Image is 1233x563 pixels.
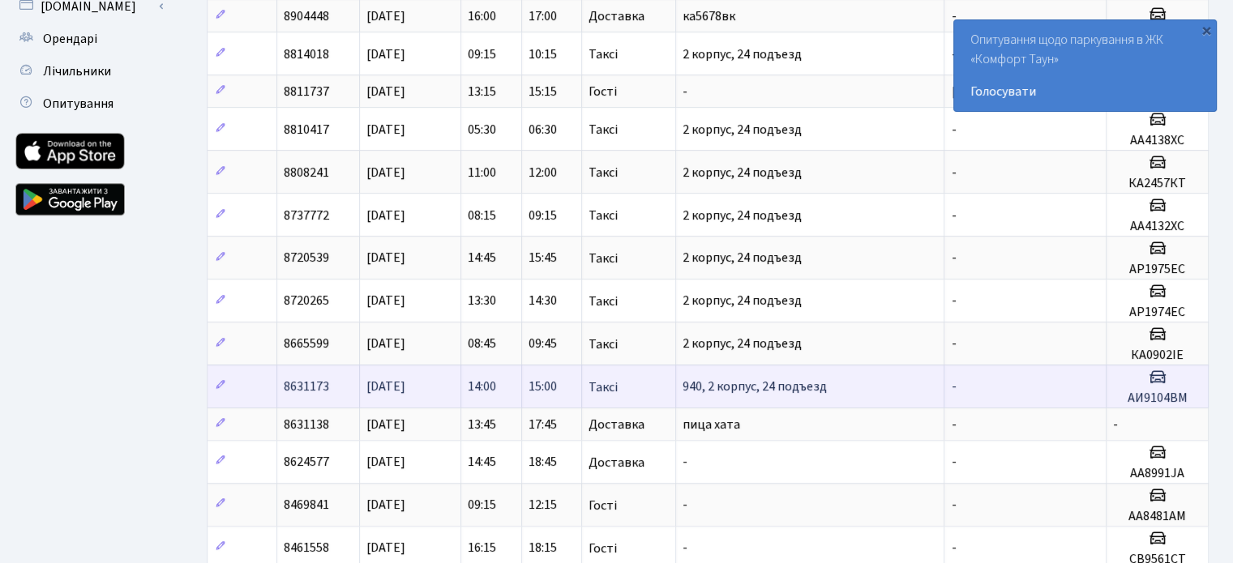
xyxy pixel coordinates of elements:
span: - [951,207,956,224]
span: Таксі [589,295,618,308]
span: 8624577 [284,454,329,471]
h5: AA8991JA [1113,466,1201,481]
span: - [951,45,956,63]
span: [DATE] [366,540,405,557]
span: 2 корпус, 24 подъезд [683,45,802,63]
span: [DATE] [366,164,405,181]
span: 2 корпус, 24 подъезд [683,250,802,267]
h5: АР1974ЕС [1113,305,1201,320]
span: 17:45 [529,416,557,433]
span: - [951,164,956,181]
span: - [1113,416,1118,433]
span: [DATE] [366,378,405,396]
span: - [951,416,956,433]
div: Опитування щодо паркування в ЖК «Комфорт Таун» [954,20,1216,111]
span: 8631138 [284,416,329,433]
h5: АА4132ХС [1113,219,1201,234]
span: 13:15 [468,83,496,100]
span: - [683,83,687,100]
span: ка5678вк [683,7,735,25]
span: 14:45 [468,454,496,471]
span: 12:15 [529,497,557,514]
h5: АР1975ЕС [1113,262,1201,277]
span: - [951,7,956,25]
span: 14:00 [468,378,496,396]
span: 8737772 [284,207,329,224]
span: - [951,335,956,353]
span: 05:30 [468,121,496,139]
div: × [1198,22,1214,38]
span: пица хата [683,416,740,433]
h5: АИ9104ВМ [1113,390,1201,406]
span: [DATE] [366,292,405,310]
span: 8720539 [284,250,329,267]
h5: АА4138ХС [1113,133,1201,148]
span: Орендарі [43,30,97,48]
span: 8814018 [284,45,329,63]
span: 16:15 [468,540,496,557]
span: 15:00 [529,378,557,396]
span: 8720265 [284,292,329,310]
span: Таксі [589,166,618,179]
span: 8811737 [284,83,329,100]
span: 8461558 [284,540,329,557]
span: Таксі [589,123,618,136]
span: 11:00 [468,164,496,181]
span: [DATE] [366,335,405,353]
span: 14:30 [529,292,557,310]
span: - [683,540,687,557]
span: 06:30 [529,121,557,139]
span: 8469841 [284,497,329,514]
span: 08:15 [468,207,496,224]
span: Доставка [589,10,644,23]
a: Лічильники [8,55,170,87]
span: 15:15 [529,83,557,100]
span: - [951,378,956,396]
span: [DATE] [366,121,405,139]
span: 17:00 [529,7,557,25]
span: 940, 2 корпус, 24 подъезд [683,378,827,396]
span: [DATE] [366,45,405,63]
span: 09:15 [468,497,496,514]
span: [DATE] 13:29 [951,83,1021,100]
span: 2 корпус, 24 подъезд [683,121,802,139]
span: [DATE] [366,250,405,267]
span: - [951,292,956,310]
span: Гості [589,499,617,512]
span: - [951,497,956,514]
h5: КА2457КТ [1113,176,1201,191]
span: 8631173 [284,378,329,396]
span: [DATE] [366,497,405,514]
span: Гості [589,542,617,555]
span: 09:15 [468,45,496,63]
span: - [683,497,687,514]
span: - [951,121,956,139]
span: [DATE] [366,207,405,224]
span: Таксі [589,381,618,394]
span: Доставка [589,456,644,469]
span: Таксі [589,209,618,222]
span: 8904448 [284,7,329,25]
span: [DATE] [366,7,405,25]
span: 09:45 [529,335,557,353]
h5: КА0902ІЕ [1113,348,1201,363]
span: 09:15 [529,207,557,224]
span: 8665599 [284,335,329,353]
span: Таксі [589,252,618,265]
span: 2 корпус, 24 подъезд [683,207,802,224]
span: - [951,250,956,267]
span: 18:45 [529,454,557,471]
a: Опитування [8,87,170,120]
span: 18:15 [529,540,557,557]
span: 12:00 [529,164,557,181]
span: 13:30 [468,292,496,310]
span: Таксі [589,48,618,61]
span: 15:45 [529,250,557,267]
span: - [683,454,687,471]
span: 8810417 [284,121,329,139]
a: Орендарі [8,23,170,55]
span: Гості [589,85,617,98]
span: - [951,454,956,471]
span: 16:00 [468,7,496,25]
span: 8808241 [284,164,329,181]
